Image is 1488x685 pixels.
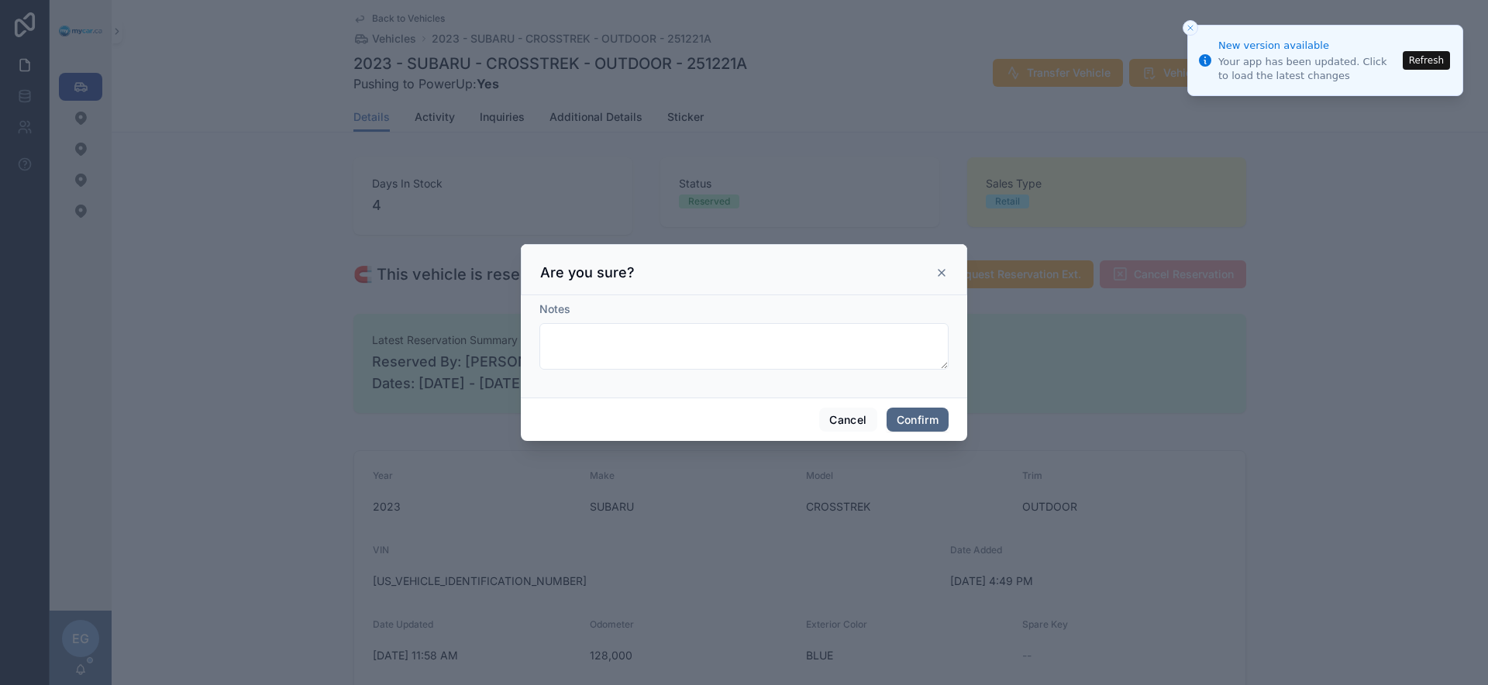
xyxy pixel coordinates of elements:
button: Cancel [819,408,877,432]
span: Notes [539,302,570,315]
button: Confirm [887,408,949,432]
button: Refresh [1403,51,1450,70]
h3: Are you sure? [540,263,635,282]
div: New version available [1218,38,1398,53]
button: Close toast [1183,20,1198,36]
div: Your app has been updated. Click to load the latest changes [1218,55,1398,83]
